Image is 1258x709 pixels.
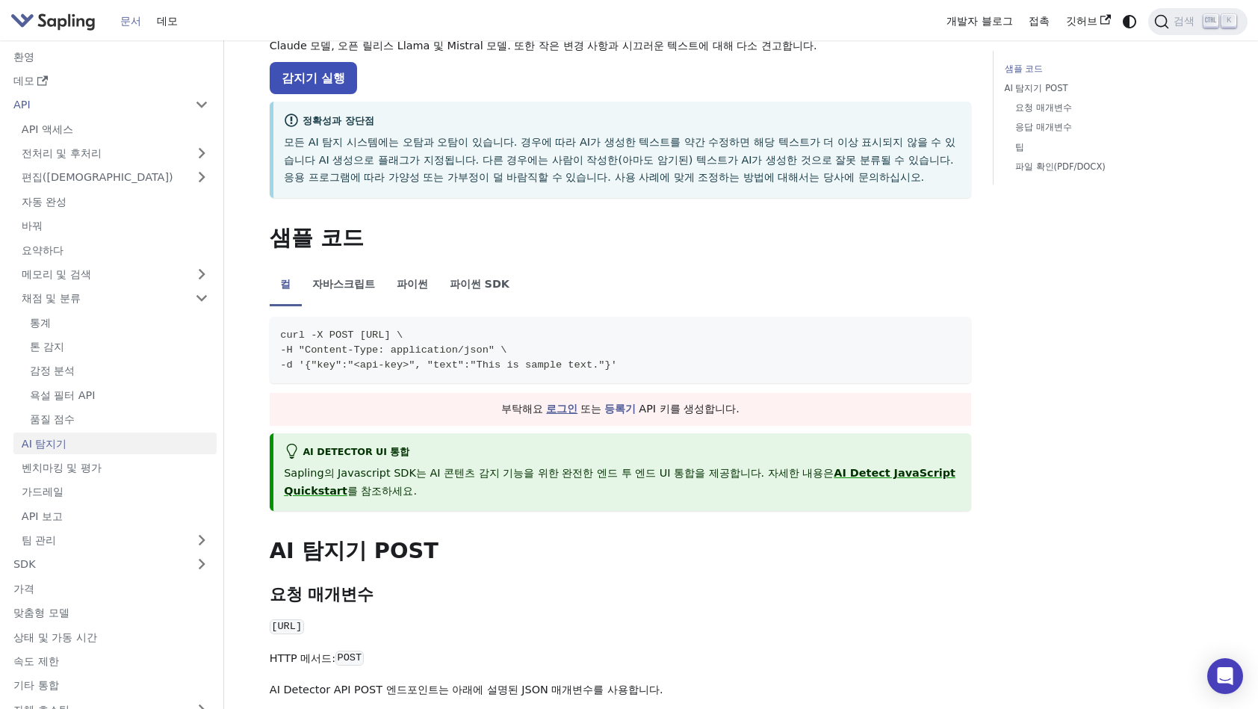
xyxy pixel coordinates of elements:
code: [URL] [270,619,304,634]
a: 환영 [5,46,217,67]
a: AI 탐지기 [13,433,217,454]
a: 데모 [149,10,186,33]
h3: 요청 매개변수 [270,585,972,605]
a: API [5,94,187,116]
a: SDK [5,554,187,575]
a: 로그인 [546,403,577,415]
li: 컬 [270,265,302,307]
span: -H "Content-Type: application/json" \ [280,344,506,356]
span: curl -X POST [URL] \ [280,329,403,341]
a: 등록기 [604,403,636,415]
a: 팁 [1015,140,1202,155]
font: 데모 [13,74,34,87]
a: AI Detect JavaScript Quickstart [284,467,955,497]
a: 응답 매개변수 [1015,120,1202,134]
a: 데모 [5,70,217,92]
a: 속도 제한 [5,651,217,672]
a: Sapling.ai [10,10,101,32]
font: API 키를 생성합니다. [639,400,740,418]
span: -d '{"key":"<api-key>", "text":"This is sample text."}' [280,359,617,371]
a: 개발자 블로그 [938,10,1020,33]
font: AI Detector UI 통합 [303,446,409,457]
a: 감정 분석 [22,360,217,382]
span: 검색 [1169,14,1203,28]
a: 통계 [22,312,217,333]
a: 파일 확인(PDF/DOCX) [1015,160,1202,174]
li: 자바스크립트 [302,265,386,307]
div: 인터콤 메신저 열기 [1207,658,1243,694]
font: HTTP 메서드: [270,652,335,664]
a: AI 탐지기 POST [1005,81,1207,96]
li: 파이썬 SDK [439,265,520,307]
a: 접촉 [1020,10,1058,33]
a: 상태 및 가동 시간 [5,626,217,648]
a: 메모리 및 검색 [13,264,217,285]
h2: 샘플 코드 [270,225,972,252]
a: 깃허브 [1058,10,1118,33]
a: 기타 통합 [5,675,217,696]
a: 품질 점수 [22,409,217,430]
a: 벤치마킹 및 평가 [13,457,217,479]
a: 맞춤형 모델 [5,602,217,624]
a: 문서 [112,10,149,33]
button: 어두운 모드와 밝은 모드 간 전환(현재 시스템 모드) [1118,10,1140,32]
a: 자동 완성 [13,191,217,212]
a: 요청 매개변수 [1015,101,1202,115]
a: 감지기 실행 [270,62,358,94]
font: 정확성과 장단점 [303,115,374,126]
img: Sapling.ai [10,10,96,32]
a: 전처리 및 후처리 [13,143,217,164]
a: API 액세스 [13,118,217,140]
button: 사이드바 카테고리 'SDK' 확장 [187,554,217,575]
font: 깃허브 [1066,15,1097,27]
a: 가드레일 [13,481,217,503]
a: API 보고 [13,505,217,527]
p: Sapling의 Javascript SDK는 AI 콘텐츠 감지 기능을 위한 완전한 엔드 투 엔드 UI 통합을 제공합니다. 자세한 내용은 를 참조하세요. [284,465,961,501]
p: 모든 AI 탐지 시스템에는 오탐과 오탐이 있습니다. 경우에 따라 AI가 생성한 텍스트를 약간 수정하면 해당 텍스트가 더 이상 표시되지 않을 수 있습니다 AI 생성으로 플래그가... [284,134,961,187]
font: 또는 [580,400,601,418]
a: 편집([DEMOGRAPHIC_DATA]) [13,167,217,188]
kbd: K [1221,14,1236,28]
p: AI Detector API POST 엔드포인트는 아래에 설명된 JSON 매개변수를 사용합니다. [270,681,972,699]
a: 채점 및 분류 [13,288,217,309]
a: 욕설 필터 API [22,384,217,406]
a: 샘플 코드 [1005,62,1207,76]
font: 부탁해요 [501,400,543,418]
button: 사이드바 카테고리 'API' 축소 [187,94,217,116]
a: 가격 [5,578,217,599]
code: POST [335,651,364,666]
a: 팀 관리 [13,530,217,551]
a: 바꿔 [13,215,217,237]
li: 파이썬 [385,265,439,307]
a: 톤 감지 [22,336,217,358]
h2: AI 탐지기 POST [270,538,972,565]
a: 요약하다 [13,239,217,261]
button: 검색(Ctrl+K) [1148,8,1248,35]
